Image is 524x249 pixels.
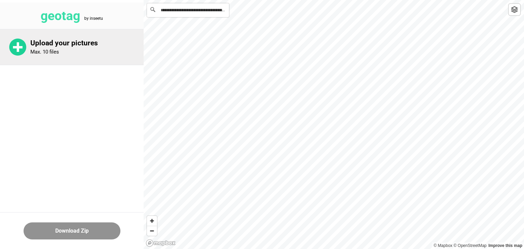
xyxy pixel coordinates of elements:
[146,239,176,247] a: Mapbox logo
[84,16,103,21] tspan: by inseetu
[511,6,518,13] img: toggleLayer
[434,243,452,248] a: Mapbox
[147,3,229,17] input: Search
[24,222,120,239] button: Download Zip
[489,243,522,248] a: Map feedback
[147,226,157,236] button: Zoom out
[147,216,157,226] button: Zoom in
[30,39,144,47] p: Upload your pictures
[30,49,59,55] p: Max. 10 files
[41,9,80,23] tspan: geotag
[453,243,486,248] a: OpenStreetMap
